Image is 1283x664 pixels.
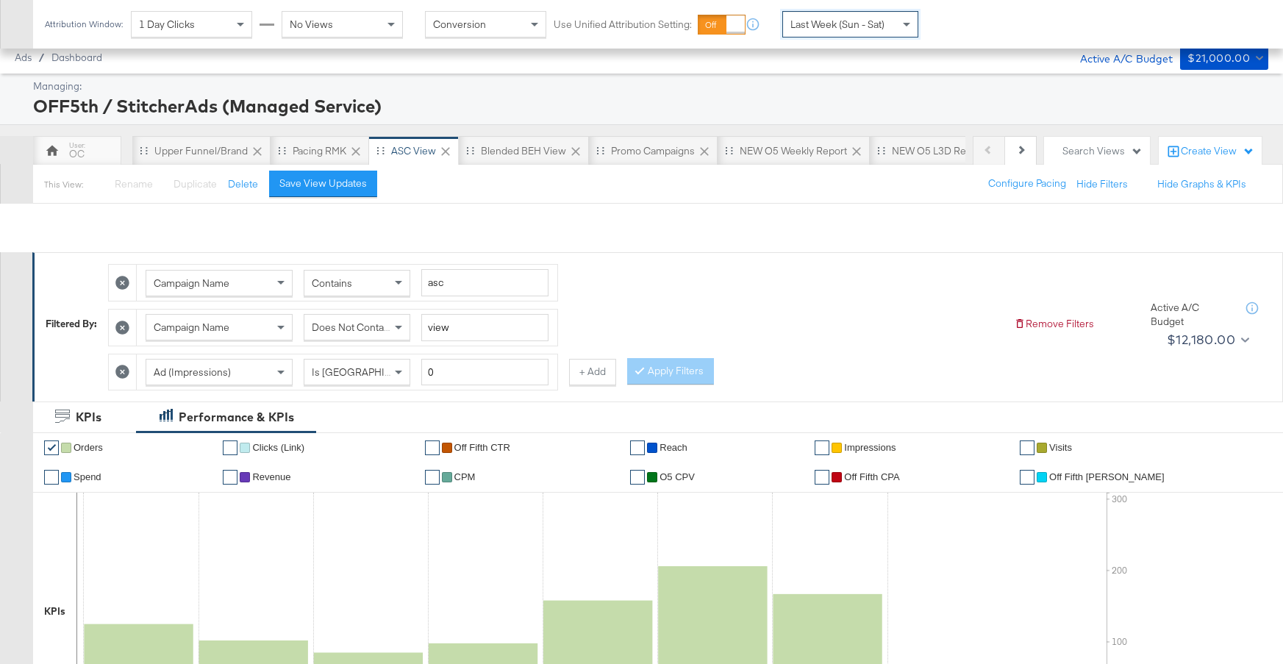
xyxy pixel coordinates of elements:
[421,269,548,296] input: Enter a search term
[44,470,59,485] a: ✔
[1020,470,1034,485] a: ✔
[630,470,645,485] a: ✔
[1076,177,1128,191] button: Hide Filters
[1187,49,1250,68] div: $21,000.00
[391,144,436,158] div: ASC View
[32,51,51,63] span: /
[481,144,566,158] div: Blended BEH View
[44,440,59,455] a: ✔
[223,470,237,485] a: ✔
[115,177,153,190] span: Rename
[376,146,385,154] div: Drag to reorder tab
[1157,177,1246,191] button: Hide Graphs & KPIs
[569,359,616,385] button: + Add
[1049,442,1072,453] span: Visits
[454,471,476,482] span: CPM
[312,321,392,334] span: Does Not Contain
[433,18,486,31] span: Conversion
[660,442,687,453] span: Reach
[154,321,229,334] span: Campaign Name
[44,179,83,190] div: This View:
[611,144,695,158] div: Promo Campaigns
[454,442,510,453] span: Off Fifth CTR
[15,51,32,63] span: Ads
[76,409,101,426] div: KPIs
[1020,440,1034,455] a: ✔
[815,440,829,455] a: ✔
[425,470,440,485] a: ✔
[44,604,65,618] div: KPIs
[1062,144,1143,158] div: Search Views
[815,470,829,485] a: ✔
[425,440,440,455] a: ✔
[228,177,258,191] button: Delete
[1151,301,1232,328] div: Active A/C Budget
[174,177,217,190] span: Duplicate
[69,147,85,161] div: OC
[421,359,548,386] input: Enter a number
[44,19,124,29] div: Attribution Window:
[1167,329,1235,351] div: $12,180.00
[312,276,352,290] span: Contains
[154,276,229,290] span: Campaign Name
[252,471,290,482] span: Revenue
[844,442,896,453] span: Impressions
[554,18,692,32] label: Use Unified Attribution Setting:
[1180,46,1268,70] button: $21,000.00
[179,409,294,426] div: Performance & KPIs
[154,144,248,158] div: Upper Funnel/Brand
[223,440,237,455] a: ✔
[51,51,102,63] a: Dashboard
[892,144,984,158] div: NEW O5 L3D Report
[1065,46,1173,68] div: Active A/C Budget
[790,18,884,31] span: Last Week (Sun - Sat)
[140,146,148,154] div: Drag to reorder tab
[1161,328,1252,351] button: $12,180.00
[421,314,548,341] input: Enter a search term
[252,442,304,453] span: Clicks (Link)
[1049,471,1165,482] span: Off Fifth [PERSON_NAME]
[74,442,103,453] span: Orders
[33,79,1265,93] div: Managing:
[293,144,346,158] div: Pacing RMK
[978,171,1076,197] button: Configure Pacing
[33,93,1265,118] div: OFF5th / StitcherAds (Managed Service)
[46,317,97,331] div: Filtered By:
[596,146,604,154] div: Drag to reorder tab
[1181,144,1254,159] div: Create View
[1014,317,1094,331] button: Remove Filters
[660,471,695,482] span: O5 CPV
[278,146,286,154] div: Drag to reorder tab
[279,176,367,190] div: Save View Updates
[312,365,424,379] span: Is [GEOGRAPHIC_DATA]
[269,171,377,197] button: Save View Updates
[466,146,474,154] div: Drag to reorder tab
[630,440,645,455] a: ✔
[154,365,231,379] span: Ad (Impressions)
[844,471,899,482] span: off fifth CPA
[290,18,333,31] span: No Views
[740,144,847,158] div: NEW O5 Weekly Report
[139,18,195,31] span: 1 Day Clicks
[877,146,885,154] div: Drag to reorder tab
[725,146,733,154] div: Drag to reorder tab
[74,471,101,482] span: Spend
